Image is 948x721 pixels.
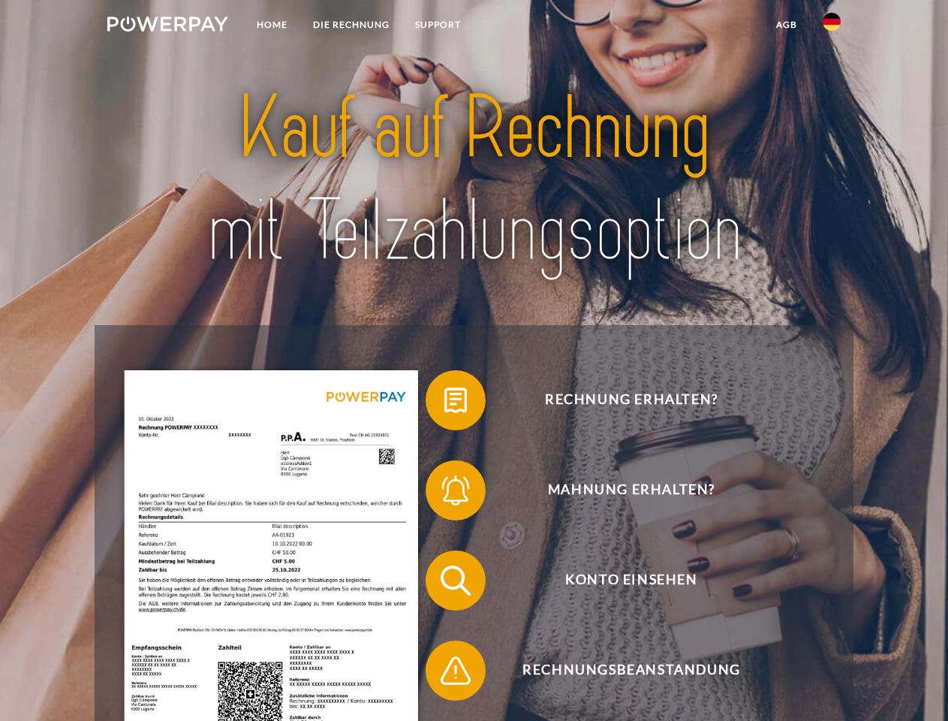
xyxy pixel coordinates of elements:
button: Mahnung erhalten? [426,460,816,520]
span: Rechnungsbeanstandung [447,641,815,701]
button: Konto einsehen [426,551,816,611]
a: SUPPORT [402,11,474,38]
a: agb [763,11,810,38]
img: qb_search.svg [437,562,474,599]
span: Mahnung erhalten? [447,460,815,520]
img: qb_bill.svg [437,382,474,419]
img: logo-powerpay-white.svg [107,17,228,32]
img: title-powerpay_de.svg [143,72,805,288]
a: Home [244,11,300,38]
img: qb_bell.svg [437,472,474,509]
span: Konto einsehen [447,551,815,611]
a: DIE RECHNUNG [300,11,402,38]
button: Rechnungsbeanstandung [426,641,816,701]
span: Rechnung erhalten? [447,370,815,430]
button: Rechnung erhalten? [426,370,816,430]
img: qb_warning.svg [437,652,474,689]
img: de [823,13,841,31]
